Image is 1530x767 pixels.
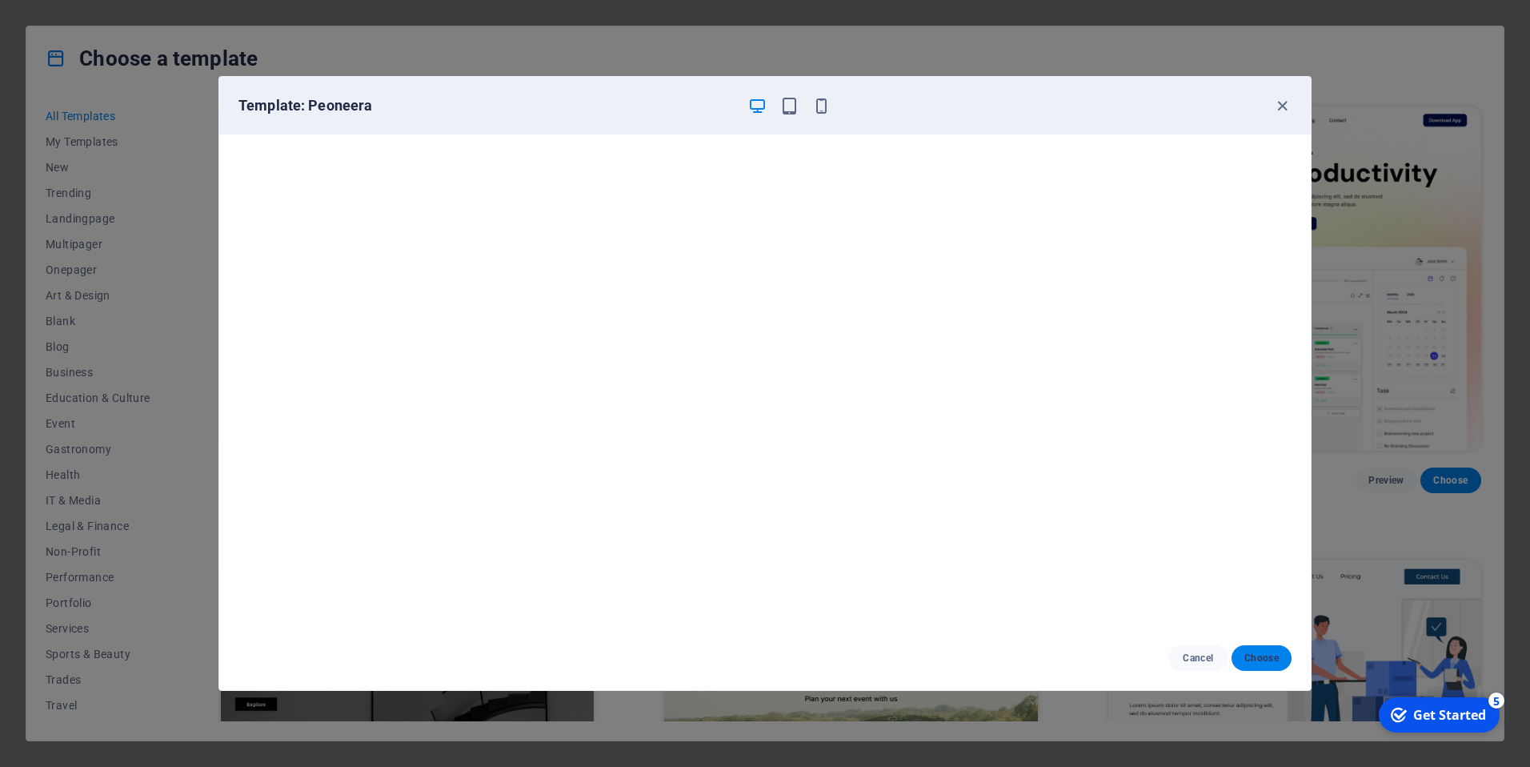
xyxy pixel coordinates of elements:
span: Choose [1244,652,1279,665]
button: Choose [1232,645,1292,671]
button: Cancel [1168,645,1228,671]
div: Get Started 5 items remaining, 0% complete [9,6,130,42]
span: Cancel [1181,652,1216,665]
h6: Template: Peoneera [238,96,735,115]
div: 5 [118,2,134,18]
div: Get Started [43,15,116,33]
